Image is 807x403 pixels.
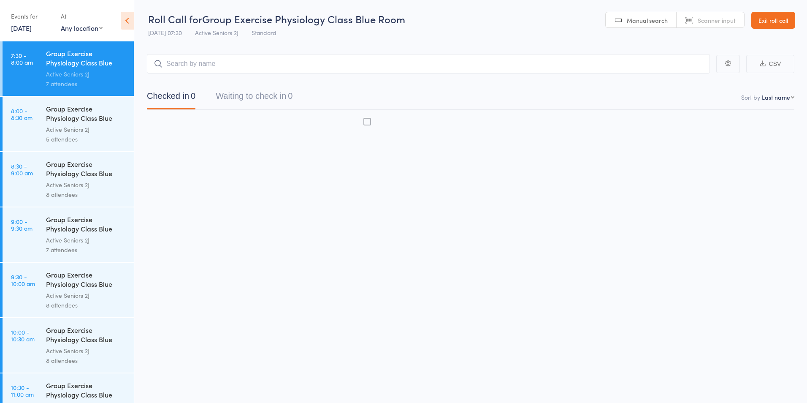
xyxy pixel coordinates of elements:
[191,91,195,101] div: 0
[11,218,32,231] time: 9:00 - 9:30 am
[11,9,52,23] div: Events for
[202,12,405,26] span: Group Exercise Physiology Class Blue Room
[46,79,127,89] div: 7 attendees
[61,23,103,33] div: Any location
[3,263,134,317] a: 9:30 -10:00 amGroup Exercise Physiology Class Blue RoomActive Seniors 2J8 attendees
[46,69,127,79] div: Active Seniors 2J
[11,273,35,287] time: 9:30 - 10:00 am
[148,12,202,26] span: Roll Call for
[46,190,127,199] div: 8 attendees
[46,245,127,255] div: 7 attendees
[46,134,127,144] div: 5 attendees
[11,384,34,398] time: 10:30 - 11:00 am
[46,325,127,346] div: Group Exercise Physiology Class Blue Room
[698,16,736,25] span: Scanner input
[46,125,127,134] div: Active Seniors 2J
[46,300,127,310] div: 8 attendees
[11,52,33,65] time: 7:30 - 8:00 am
[46,270,127,291] div: Group Exercise Physiology Class Blue Room
[46,346,127,356] div: Active Seniors 2J
[3,152,134,207] a: 8:30 -9:00 amGroup Exercise Physiology Class Blue RoomActive Seniors 2J8 attendees
[148,28,182,37] span: [DATE] 07:30
[741,93,760,101] label: Sort by
[746,55,794,73] button: CSV
[46,104,127,125] div: Group Exercise Physiology Class Blue Room
[147,87,195,109] button: Checked in0
[147,54,710,74] input: Search by name
[216,87,292,109] button: Waiting to check in0
[46,180,127,190] div: Active Seniors 2J
[61,9,103,23] div: At
[288,91,292,101] div: 0
[3,207,134,262] a: 9:00 -9:30 amGroup Exercise Physiology Class Blue RoomActive Seniors 2J7 attendees
[46,215,127,235] div: Group Exercise Physiology Class Blue Room
[3,97,134,151] a: 8:00 -8:30 amGroup Exercise Physiology Class Blue RoomActive Seniors 2J5 attendees
[195,28,238,37] span: Active Seniors 2J
[751,12,795,29] a: Exit roll call
[11,163,33,176] time: 8:30 - 9:00 am
[11,107,32,121] time: 8:00 - 8:30 am
[46,381,127,401] div: Group Exercise Physiology Class Blue Room
[3,41,134,96] a: 7:30 -8:00 amGroup Exercise Physiology Class Blue RoomActive Seniors 2J7 attendees
[46,159,127,180] div: Group Exercise Physiology Class Blue Room
[11,329,35,342] time: 10:00 - 10:30 am
[3,318,134,373] a: 10:00 -10:30 amGroup Exercise Physiology Class Blue RoomActive Seniors 2J8 attendees
[46,291,127,300] div: Active Seniors 2J
[46,49,127,69] div: Group Exercise Physiology Class Blue Room
[46,235,127,245] div: Active Seniors 2J
[252,28,276,37] span: Standard
[627,16,668,25] span: Manual search
[762,93,790,101] div: Last name
[11,23,32,33] a: [DATE]
[46,356,127,365] div: 8 attendees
